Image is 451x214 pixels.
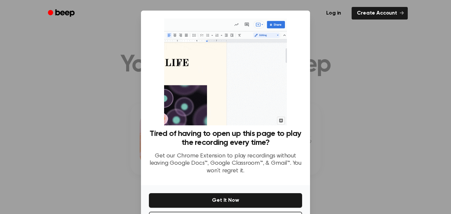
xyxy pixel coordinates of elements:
img: Beep extension in action [164,19,287,125]
a: Beep [43,7,81,20]
h3: Tired of having to open up this page to play the recording every time? [149,129,302,147]
button: Get It Now [149,193,302,208]
a: Create Account [352,7,408,20]
a: Log in [320,6,348,21]
p: Get our Chrome Extension to play recordings without leaving Google Docs™, Google Classroom™, & Gm... [149,152,302,175]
